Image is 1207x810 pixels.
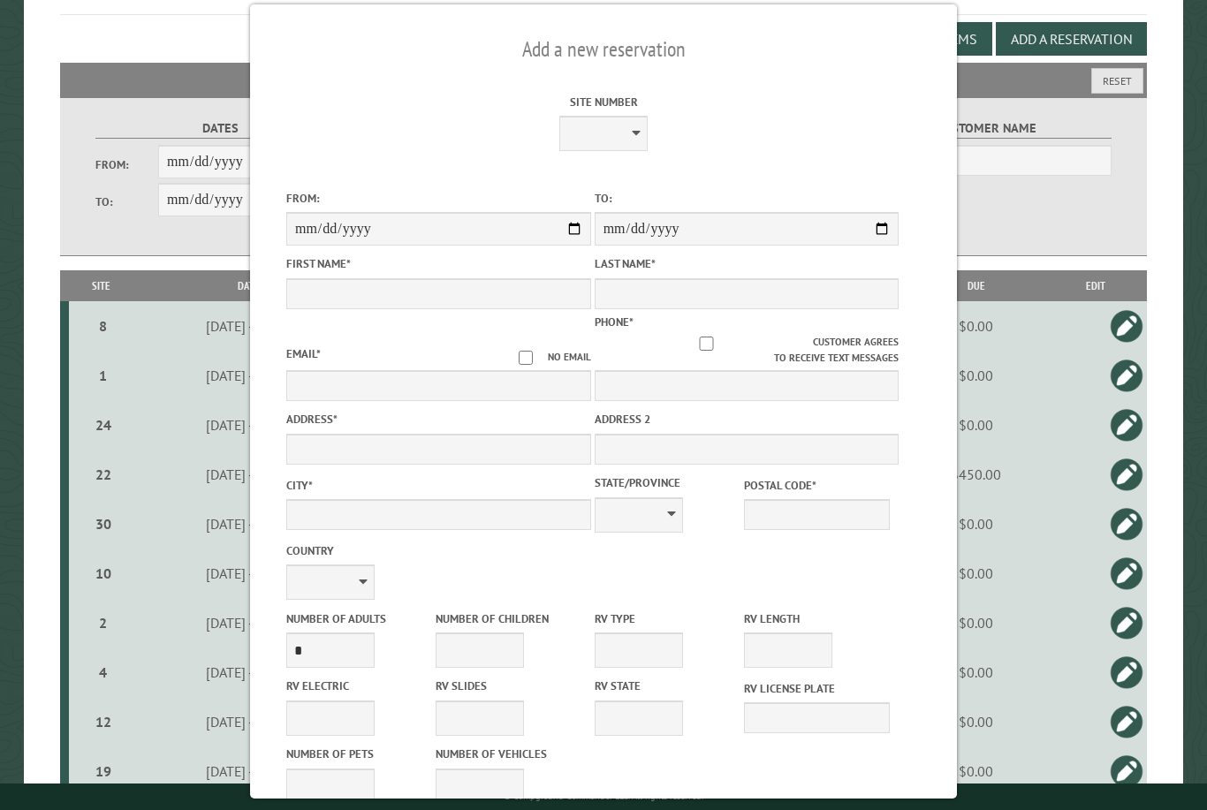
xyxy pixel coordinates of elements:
[286,255,591,272] label: First Name
[907,270,1045,301] th: Due
[504,350,591,365] label: No email
[286,411,591,428] label: Address
[136,367,367,384] div: [DATE] - [DATE]
[907,647,1045,697] td: $0.00
[76,416,130,434] div: 24
[69,270,133,301] th: Site
[76,762,130,780] div: 19
[907,400,1045,450] td: $0.00
[76,564,130,582] div: 10
[286,33,921,66] h2: Add a new reservation
[907,499,1045,549] td: $0.00
[1091,68,1143,94] button: Reset
[595,255,900,272] label: Last Name
[436,678,581,694] label: RV Slides
[595,678,740,694] label: RV State
[60,63,1146,96] h2: Filters
[286,190,591,207] label: From:
[996,22,1147,56] button: Add a Reservation
[504,351,548,365] input: No email
[907,450,1045,499] td: $450.00
[76,614,130,632] div: 2
[600,337,813,351] input: Customer agrees to receive text messages
[744,680,890,697] label: RV License Plate
[907,598,1045,647] td: $0.00
[136,762,367,780] div: [DATE] - [DATE]
[136,713,367,731] div: [DATE] - [DATE]
[136,663,367,681] div: [DATE] - [DATE]
[95,118,345,139] label: Dates
[504,791,703,802] small: © Campground Commander LLC. All rights reserved.
[136,416,367,434] div: [DATE] - [DATE]
[136,515,367,533] div: [DATE] - [DATE]
[76,663,130,681] div: 4
[136,466,367,483] div: [DATE] - [DATE]
[136,614,367,632] div: [DATE] - [DATE]
[286,678,432,694] label: RV Electric
[595,314,634,329] label: Phone
[76,466,130,483] div: 22
[907,746,1045,796] td: $0.00
[907,301,1045,351] td: $0.00
[744,477,890,494] label: Postal Code
[136,564,367,582] div: [DATE] - [DATE]
[136,317,367,335] div: [DATE] - [DATE]
[907,351,1045,400] td: $0.00
[76,317,130,335] div: 8
[862,118,1112,139] label: Customer Name
[907,549,1045,598] td: $0.00
[95,156,158,173] label: From:
[286,477,591,494] label: City
[1045,270,1147,301] th: Edit
[595,335,900,365] label: Customer agrees to receive text messages
[595,610,740,627] label: RV Type
[286,610,432,627] label: Number of Adults
[286,346,321,361] label: Email
[595,474,740,491] label: State/Province
[907,697,1045,746] td: $0.00
[744,610,890,627] label: RV Length
[76,367,130,384] div: 1
[595,190,900,207] label: To:
[76,515,130,533] div: 30
[95,193,158,210] label: To:
[595,411,900,428] label: Address 2
[286,746,432,762] label: Number of Pets
[436,610,581,627] label: Number of Children
[452,94,756,110] label: Site Number
[286,542,591,559] label: Country
[133,270,369,301] th: Dates
[436,746,581,762] label: Number of Vehicles
[76,713,130,731] div: 12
